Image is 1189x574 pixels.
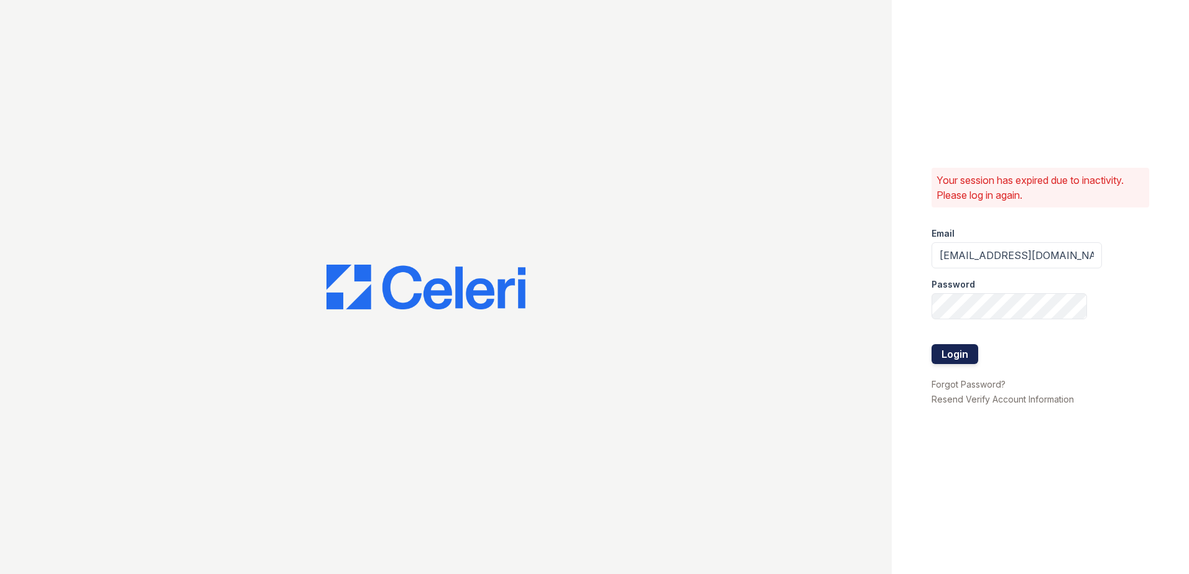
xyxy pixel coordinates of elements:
[326,265,525,309] img: CE_Logo_Blue-a8612792a0a2168367f1c8372b55b34899dd931a85d93a1a3d3e32e68fde9ad4.png
[932,394,1074,404] a: Resend Verify Account Information
[937,173,1144,203] p: Your session has expired due to inactivity. Please log in again.
[932,379,1006,389] a: Forgot Password?
[932,278,975,291] label: Password
[932,227,955,240] label: Email
[932,344,978,364] button: Login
